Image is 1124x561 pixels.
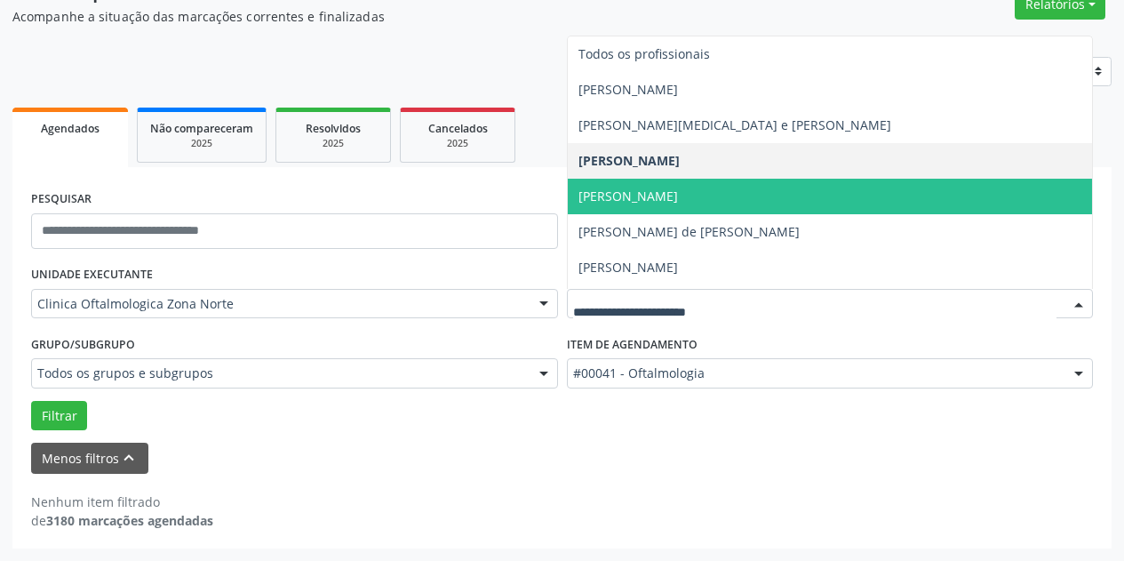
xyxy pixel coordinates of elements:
span: Todos os grupos e subgrupos [37,365,522,382]
span: [PERSON_NAME] [578,188,678,204]
span: Agendados [41,121,100,136]
span: [PERSON_NAME] [578,81,678,98]
div: 2025 [413,137,502,150]
span: Resolvidos [306,121,361,136]
button: Menos filtroskeyboard_arrow_up [31,443,148,474]
span: [PERSON_NAME][MEDICAL_DATA] e [PERSON_NAME] [578,116,891,133]
span: Clinica Oftalmologica Zona Norte [37,295,522,313]
label: PESQUISAR [31,186,92,213]
span: Não compareceram [150,121,253,136]
div: Nenhum item filtrado [31,493,213,511]
span: [PERSON_NAME] de [PERSON_NAME] [578,223,800,240]
p: Acompanhe a situação das marcações correntes e finalizadas [12,7,782,26]
label: UNIDADE EXECUTANTE [31,261,153,289]
strong: 3180 marcações agendadas [46,512,213,529]
span: #00041 - Oftalmologia [573,365,1057,382]
span: [PERSON_NAME] [578,259,678,276]
span: Cancelados [428,121,488,136]
div: de [31,511,213,530]
label: Item de agendamento [567,331,698,358]
button: Filtrar [31,401,87,431]
span: Todos os profissionais [578,45,710,62]
div: 2025 [289,137,378,150]
div: 2025 [150,137,253,150]
span: [PERSON_NAME] [578,152,680,169]
label: Grupo/Subgrupo [31,331,135,358]
i: keyboard_arrow_up [119,448,139,468]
